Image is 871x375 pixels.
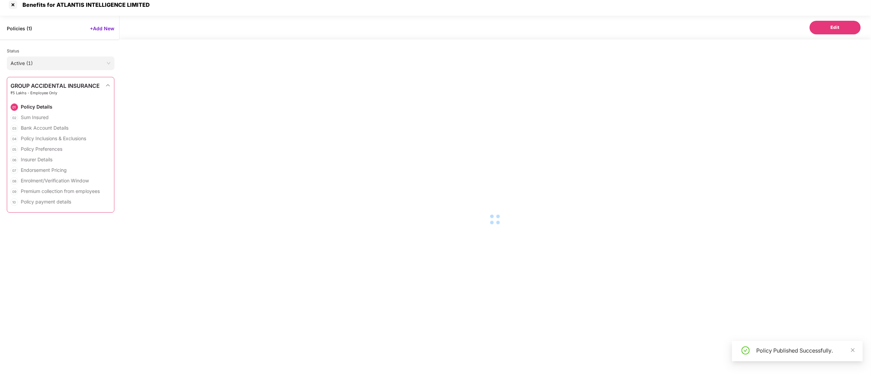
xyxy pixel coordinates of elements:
[90,25,114,32] span: +Add New
[11,167,18,174] div: 07
[831,24,840,31] span: Edit
[11,58,111,68] span: Active (1)
[21,188,100,194] div: Premium collection from employees
[11,91,100,95] span: ₹5 Lakhs - Employee Only
[11,198,18,206] div: 10
[11,114,18,121] div: 02
[7,25,32,32] span: Policies ( 1 )
[11,125,18,132] div: 03
[105,83,111,88] img: svg+xml;base64,PHN2ZyBpZD0iRHJvcGRvd24tMzJ4MzIiIHhtbG5zPSJodHRwOi8vd3d3LnczLm9yZy8yMDAwL3N2ZyIgd2...
[21,125,68,131] div: Bank Account Details
[742,346,750,355] span: check-circle
[11,83,100,89] span: GROUP ACCIDENTAL INSURANCE
[21,167,67,173] div: Endorsement Pricing
[21,177,89,184] div: Enrolment/Verification Window
[21,146,62,152] div: Policy Preferences
[851,348,855,353] span: close
[21,198,71,205] div: Policy payment details
[11,146,18,153] div: 05
[21,156,52,163] div: Insurer Details
[757,346,855,355] div: Policy Published Successfully.
[11,103,18,111] div: 01
[21,103,52,110] div: Policy Details
[21,135,86,142] div: Policy Inclusions & Exclusions
[11,135,18,143] div: 04
[18,1,150,8] div: Benefits for ATLANTIS INTELLIGENCE LIMITED
[11,177,18,185] div: 08
[11,156,18,164] div: 06
[21,114,49,120] div: Sum Insured
[7,48,19,53] span: Status
[11,188,18,195] div: 09
[810,21,861,34] button: Edit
